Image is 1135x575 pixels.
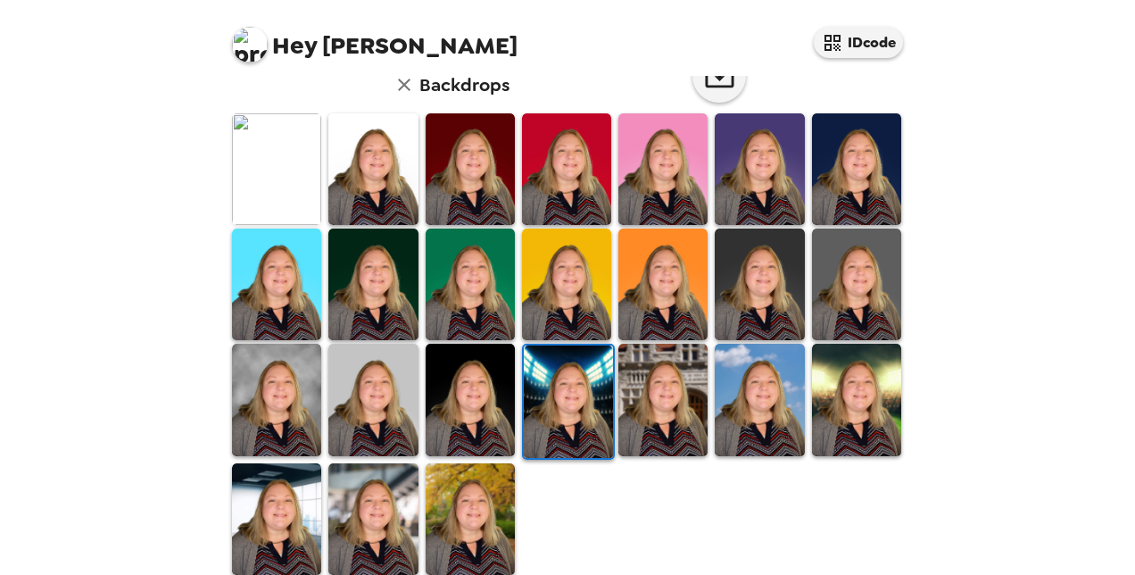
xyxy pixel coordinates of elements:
img: Original [232,113,321,225]
img: profile pic [232,27,268,62]
span: [PERSON_NAME] [232,18,518,58]
h6: Backdrops [419,71,510,99]
button: IDcode [814,27,903,58]
span: Hey [272,29,317,62]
